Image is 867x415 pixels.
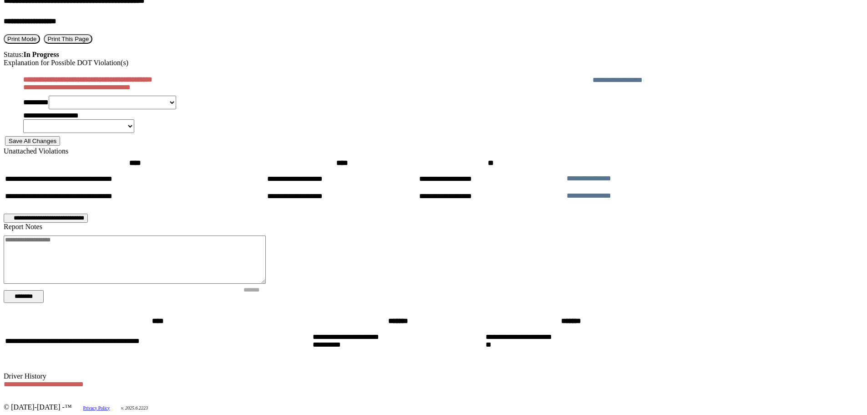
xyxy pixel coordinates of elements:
div: Unattached Violations [4,147,863,155]
div: Explanation for Possible DOT Violation(s) [4,59,863,67]
button: Change Filter Options [4,290,44,303]
div: © [DATE]-[DATE] - ™ [4,403,863,411]
a: Privacy Policy [83,405,110,410]
strong: In Progress [24,51,59,58]
div: Driver History [4,372,863,380]
button: Save [5,136,60,146]
div: Status: [4,51,863,59]
button: Print Mode [4,34,40,44]
button: Print This Page [44,34,92,44]
div: Report Notes [4,223,863,231]
span: v. 2025.6.2223 [121,405,148,410]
